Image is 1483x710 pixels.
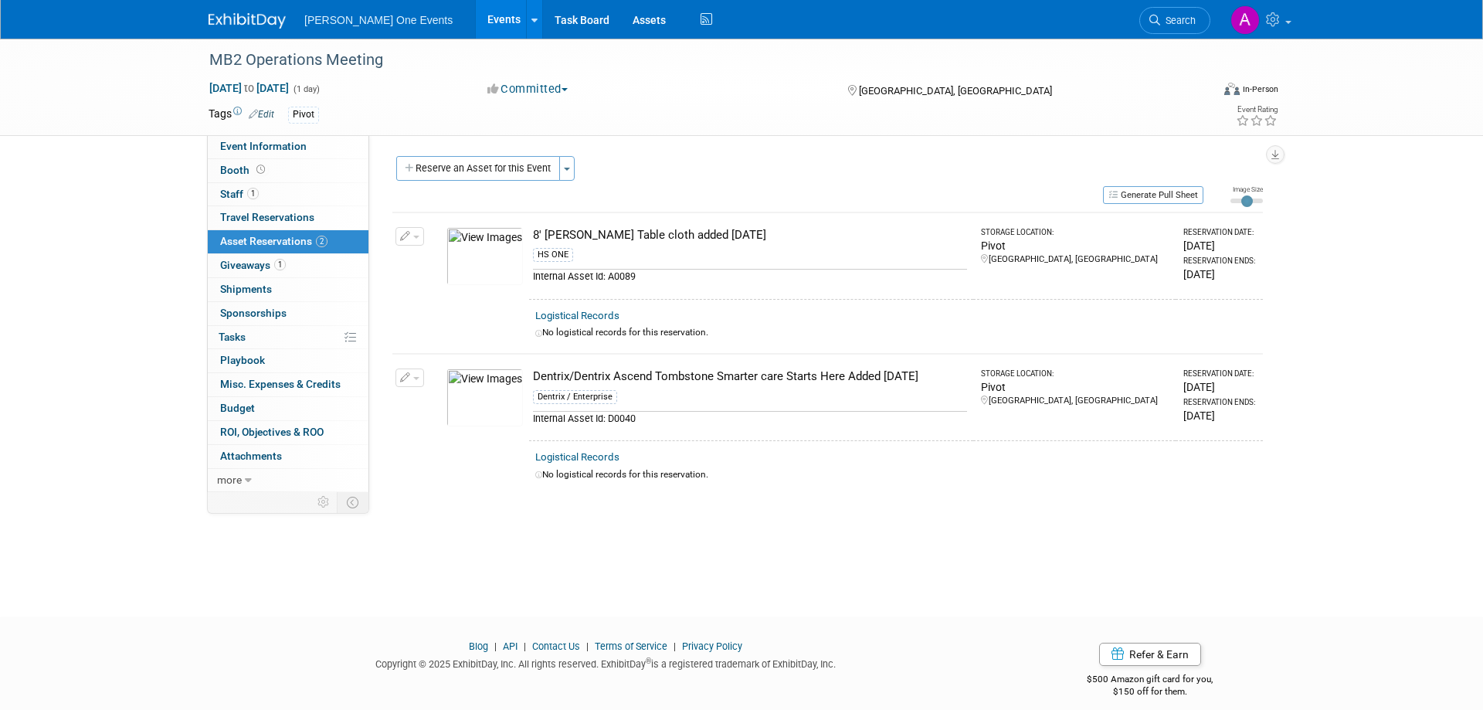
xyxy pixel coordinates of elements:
[446,369,523,426] img: View Images
[208,421,368,444] a: ROI, Objectives & ROO
[208,135,368,158] a: Event Information
[520,640,530,652] span: |
[220,307,287,319] span: Sponsorships
[981,369,1169,379] div: Storage Location:
[208,397,368,420] a: Budget
[208,302,368,325] a: Sponsorships
[1026,663,1275,698] div: $500 Amazon gift card for you,
[535,310,619,321] a: Logistical Records
[595,640,667,652] a: Terms of Service
[1242,83,1278,95] div: In-Person
[503,640,518,652] a: API
[208,278,368,301] a: Shipments
[1139,7,1210,34] a: Search
[220,188,259,200] span: Staff
[981,395,1169,407] div: [GEOGRAPHIC_DATA], [GEOGRAPHIC_DATA]
[209,81,290,95] span: [DATE] [DATE]
[1236,106,1278,114] div: Event Rating
[533,369,967,385] div: Dentrix/Dentrix Ascend Tombstone Smarter care Starts Here Added [DATE]
[220,450,282,462] span: Attachments
[249,109,274,120] a: Edit
[220,259,286,271] span: Giveaways
[533,269,967,284] div: Internal Asset Id: A0089
[1099,643,1201,666] a: Refer & Earn
[209,654,1003,671] div: Copyright © 2025 ExhibitDay, Inc. All rights reserved. ExhibitDay is a registered trademark of Ex...
[1183,397,1257,408] div: Reservation Ends:
[304,14,453,26] span: [PERSON_NAME] One Events
[535,451,619,463] a: Logistical Records
[1183,227,1257,238] div: Reservation Date:
[396,156,560,181] button: Reserve an Asset for this Event
[981,238,1169,253] div: Pivot
[469,640,488,652] a: Blog
[670,640,680,652] span: |
[1230,185,1263,194] div: Image Size
[981,253,1169,266] div: [GEOGRAPHIC_DATA], [GEOGRAPHIC_DATA]
[220,402,255,414] span: Budget
[274,259,286,270] span: 1
[208,469,368,492] a: more
[482,81,574,97] button: Committed
[208,183,368,206] a: Staff1
[220,354,265,366] span: Playbook
[209,106,274,124] td: Tags
[1230,5,1260,35] img: Amanda Bartschi
[204,46,1187,74] div: MB2 Operations Meeting
[1119,80,1278,104] div: Event Format
[253,164,268,175] span: Booth not reserved yet
[220,283,272,295] span: Shipments
[288,107,319,123] div: Pivot
[220,211,314,223] span: Travel Reservations
[208,326,368,349] a: Tasks
[981,227,1169,238] div: Storage Location:
[490,640,501,652] span: |
[1183,256,1257,267] div: Reservation Ends:
[682,640,742,652] a: Privacy Policy
[859,85,1052,97] span: [GEOGRAPHIC_DATA], [GEOGRAPHIC_DATA]
[208,254,368,277] a: Giveaways1
[208,159,368,182] a: Booth
[1183,238,1257,253] div: [DATE]
[208,206,368,229] a: Travel Reservations
[220,140,307,152] span: Event Information
[1103,186,1203,204] button: Generate Pull Sheet
[208,230,368,253] a: Asset Reservations2
[247,188,259,199] span: 1
[208,349,368,372] a: Playbook
[217,474,242,486] span: more
[209,13,286,29] img: ExhibitDay
[1183,379,1257,395] div: [DATE]
[316,236,327,247] span: 2
[1183,267,1257,282] div: [DATE]
[1026,685,1275,698] div: $150 off for them.
[1224,83,1240,95] img: Format-Inperson.png
[208,445,368,468] a: Attachments
[208,373,368,396] a: Misc. Expenses & Credits
[535,326,1257,339] div: No logistical records for this reservation.
[533,227,967,243] div: 8' [PERSON_NAME] Table cloth added [DATE]
[219,331,246,343] span: Tasks
[981,379,1169,395] div: Pivot
[533,390,617,404] div: Dentrix / Enterprise
[220,426,324,438] span: ROI, Objectives & ROO
[220,378,341,390] span: Misc. Expenses & Credits
[1183,369,1257,379] div: Reservation Date:
[533,411,967,426] div: Internal Asset Id: D0040
[220,235,327,247] span: Asset Reservations
[535,468,1257,481] div: No logistical records for this reservation.
[446,227,523,285] img: View Images
[532,640,580,652] a: Contact Us
[311,492,338,512] td: Personalize Event Tab Strip
[1160,15,1196,26] span: Search
[582,640,592,652] span: |
[338,492,369,512] td: Toggle Event Tabs
[292,84,320,94] span: (1 day)
[1183,408,1257,423] div: [DATE]
[646,657,651,665] sup: ®
[220,164,268,176] span: Booth
[533,248,573,262] div: HS ONE
[242,82,256,94] span: to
